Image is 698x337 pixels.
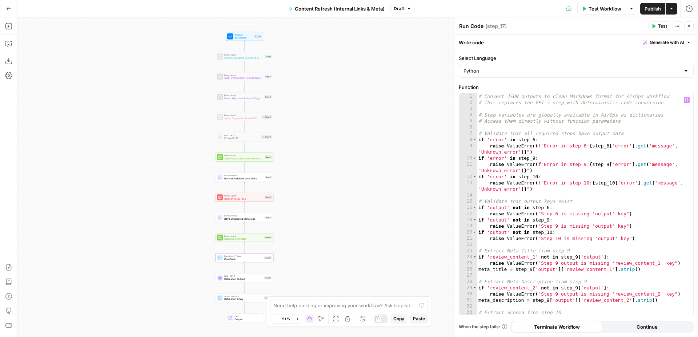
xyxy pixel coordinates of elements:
[459,260,477,266] div: 25
[244,121,245,132] g: Edge from step_5 to step_11
[459,303,477,309] div: 32
[485,23,507,30] span: ( step_17 )
[459,279,477,285] div: 28
[234,317,260,321] span: Output
[216,253,273,262] div: Run Code · PythonRun CodeStep 17
[216,193,273,202] div: Power AgentRefresh Meta TagsStep 8
[473,204,477,211] span: Toggle code folding, rows 16 through 17
[459,211,477,217] div: 17
[244,303,245,313] g: Edge from step_13 to end
[224,237,262,241] span: Schema Generator
[224,176,263,180] span: Review Added Internal Links
[648,21,670,31] button: Test
[216,52,273,61] div: Power AgentIdentify Target Keywords of an ArticleStep 1
[244,101,245,112] g: Edge from step_4 to step_5
[262,115,272,119] div: Step 5
[224,114,260,117] span: Power Agent
[224,116,260,120] span: Apply Suggested Refresh Changes
[216,133,273,142] div: LLM · GPT-5Prompt LLMStep 11
[261,135,272,139] div: Step 11
[234,315,260,318] span: End
[224,234,262,237] span: Power Agent
[459,324,508,330] span: When the step fails:
[534,323,580,330] span: Terminate Workflow
[244,41,245,52] g: Edge from start to step_1
[459,143,477,155] div: 9
[459,266,477,272] div: 26
[265,196,272,199] div: Step 8
[473,155,477,161] span: Toggle code folding, rows 10 through 11
[459,297,477,303] div: 31
[224,255,262,257] span: Run Code · Python
[224,257,262,261] span: Run Code
[459,130,477,137] div: 7
[224,194,263,197] span: Power Agent
[264,256,272,259] div: Step 17
[224,96,263,100] span: Brand Alignment Refresh Suggestions
[577,3,626,15] button: Test Workflow
[459,217,477,223] div: 18
[459,174,477,180] div: 12
[244,162,245,172] g: Edge from step_7 to step_6
[459,155,477,161] div: 10
[459,54,694,62] label: Select Language
[244,81,245,92] g: Edge from step_2 to step_4
[459,291,477,297] div: 30
[459,198,477,204] div: 15
[264,276,272,279] div: Step 12
[216,113,273,122] div: Power AgentApply Suggested Refresh ChangesStep 5
[473,229,477,235] span: Toggle code folding, rows 20 through 21
[216,32,273,41] div: WorkflowSet InputsInputs
[473,217,477,223] span: Toggle code folding, rows 18 through 19
[390,4,414,13] button: Draft
[216,213,273,222] div: Human ReviewReview Updated Meta TagsStep 9
[640,38,694,47] button: Generate with AI
[254,35,261,38] div: Inputs
[265,216,272,219] div: Step 9
[459,235,477,241] div: 21
[473,137,477,143] span: Toggle code folding, rows 8 through 9
[410,314,428,324] button: Paste
[284,3,389,15] button: Content Refresh (Internal Links & Meta)
[459,137,477,143] div: 8
[224,197,263,200] span: Refresh Meta Tags
[459,192,477,198] div: 14
[459,124,477,130] div: 6
[640,3,665,15] button: Publish
[473,174,477,180] span: Toggle code folding, rows 12 through 13
[459,272,477,279] div: 27
[216,173,273,182] div: Human ReviewReview Added Internal LinksStep 6
[224,217,263,220] span: Review Updated Meta Tags
[459,254,477,260] div: 24
[216,313,273,322] div: EndOutput
[265,75,272,78] div: Step 2
[224,214,263,217] span: Human Review
[295,5,385,12] span: Content Refresh (Internal Links & Meta)
[264,95,272,98] div: Step 4
[459,112,477,118] div: 4
[244,262,245,273] g: Edge from step_17 to step_12
[244,182,245,192] g: Edge from step_6 to step_8
[224,134,260,137] span: LLM · GPT-5
[394,5,405,12] span: Draft
[459,248,477,254] div: 23
[224,154,263,157] span: Power Agent
[459,118,477,124] div: 5
[459,223,477,229] div: 19
[234,36,253,40] span: Set Inputs
[464,67,680,74] input: Python
[265,155,272,159] div: Step 7
[244,61,245,72] g: Edge from step_1 to step_2
[224,76,263,80] span: SERP Competition Refresh Suggestions
[265,175,272,179] div: Step 6
[224,297,262,301] span: Refreshed Copy
[473,254,477,260] span: Toggle code folding, rows 24 through 25
[265,55,272,58] div: Step 1
[413,316,425,322] span: Paste
[473,285,477,291] span: Toggle code folding, rows 29 through 30
[264,296,272,300] div: Step 13
[459,106,477,112] div: 3
[224,94,263,97] span: Power Agent
[459,23,484,30] textarea: Run Code
[637,323,658,330] span: Continue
